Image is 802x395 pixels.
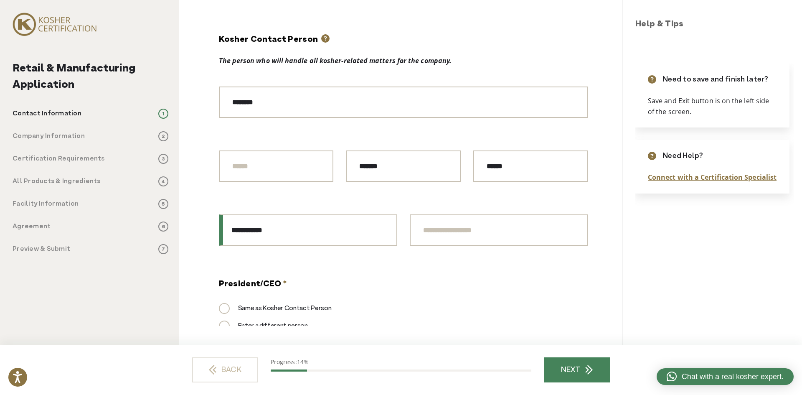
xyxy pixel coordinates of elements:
[219,56,588,66] div: The person who will handle all kosher-related matters for the company.
[158,176,168,186] span: 4
[271,357,531,366] p: Progress:
[635,18,794,31] h3: Help & Tips
[13,244,70,254] p: Preview & Submit
[544,357,610,382] a: NEXT
[158,199,168,209] span: 5
[158,109,168,119] span: 1
[648,96,777,117] p: Save and Exit button is on the left side of the screen.
[662,150,703,162] p: Need Help?
[657,368,794,385] a: Chat with a real kosher expert.
[13,222,51,232] p: Agreement
[682,371,784,382] span: Chat with a real kosher expert.
[219,278,287,291] legend: President/CEO
[13,131,85,141] p: Company Information
[158,154,168,164] span: 3
[297,358,309,366] span: 14%
[13,61,168,93] h2: Retail & Manufacturing Application
[13,176,101,186] p: All Products & Ingredients
[158,222,168,232] span: 6
[219,303,332,313] label: Same as Kosher Contact Person
[158,244,168,254] span: 7
[219,33,588,47] h3: Kosher Contact Person
[13,199,79,209] p: Facility Information
[158,131,168,141] span: 2
[219,321,308,331] label: Enter a different person
[662,74,769,85] p: Need to save and finish later?
[13,109,81,119] p: Contact Information
[648,173,777,182] a: Connect with a Certification Specialist
[13,154,105,164] p: Certification Requirements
